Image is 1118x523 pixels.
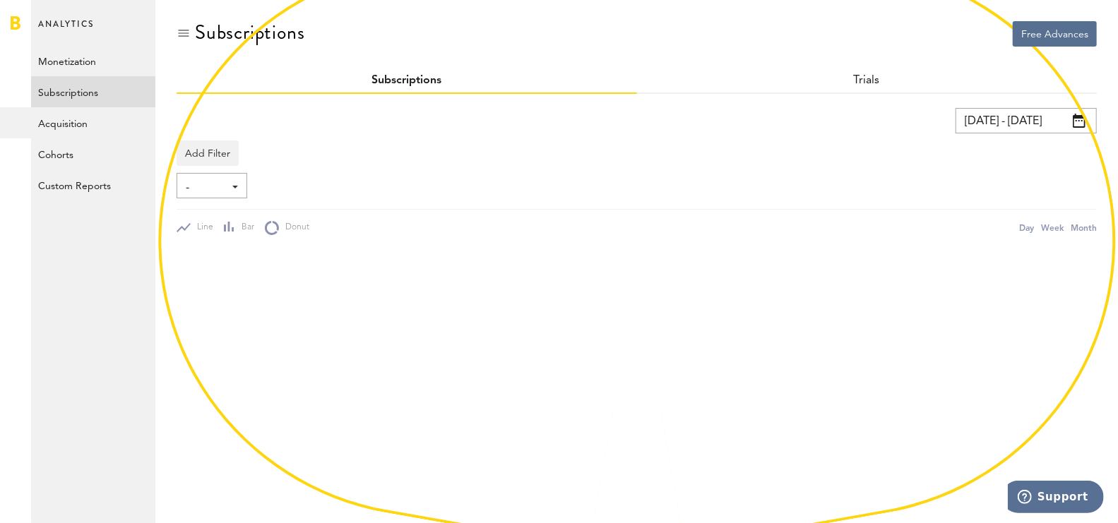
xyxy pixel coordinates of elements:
button: Free Advances [1013,21,1097,47]
span: Bar [235,222,254,234]
span: Line [191,222,213,234]
a: Custom Reports [31,169,155,200]
button: Add Filter [177,140,239,166]
a: Monetization [31,45,155,76]
div: Week [1041,220,1064,235]
a: Subscriptions [31,76,155,107]
iframe: Opens a widget where you can find more information [1008,481,1104,516]
span: - [186,176,224,200]
a: Trials [854,75,880,86]
div: Day [1019,220,1034,235]
span: Donut [279,222,309,234]
a: Acquisition [31,107,155,138]
span: Analytics [38,16,94,45]
a: Cohorts [31,138,155,169]
div: Month [1071,220,1097,235]
a: Subscriptions [371,75,441,86]
div: Subscriptions [195,21,304,44]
